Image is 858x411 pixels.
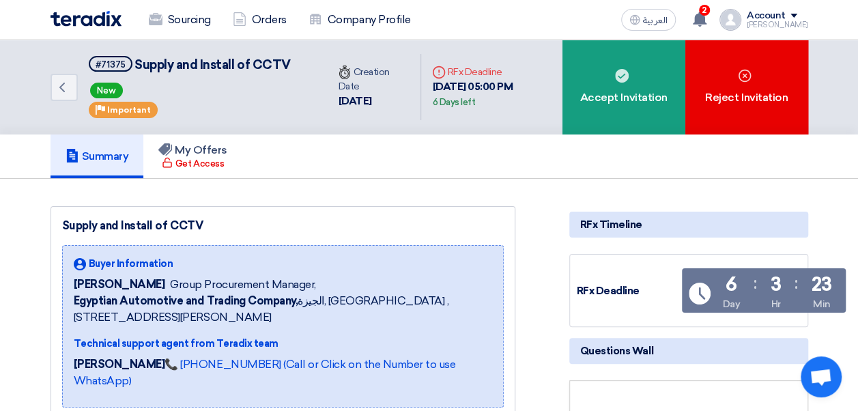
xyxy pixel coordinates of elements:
div: [DATE] [338,94,410,109]
span: العربية [643,16,668,25]
span: 2 [699,5,710,16]
span: Buyer Information [89,257,173,271]
div: #71375 [96,60,126,69]
span: Important [107,105,151,115]
div: Hr [771,297,780,311]
span: الجيزة, [GEOGRAPHIC_DATA] ,[STREET_ADDRESS][PERSON_NAME] [74,293,492,326]
div: Get Access [162,157,224,171]
div: 6 [726,275,737,294]
a: My Offers Get Access [143,134,242,178]
div: RFx Deadline [577,283,679,299]
div: Open chat [801,356,842,397]
div: Creation Date [338,65,410,94]
div: RFx Timeline [569,212,808,238]
button: العربية [621,9,676,31]
div: Technical support agent from Teradix team [74,337,492,351]
strong: [PERSON_NAME] [74,358,165,371]
h5: Summary [66,150,129,163]
div: 23 [811,275,831,294]
div: Day [722,297,740,311]
div: : [795,271,798,296]
img: Teradix logo [51,11,121,27]
h5: Supply and Install of CCTV [89,56,291,73]
a: Company Profile [298,5,422,35]
span: [PERSON_NAME] [74,277,165,293]
span: Questions Wall [580,343,653,358]
div: : [754,271,757,296]
span: Group Procurement Manager, [170,277,316,293]
a: Orders [222,5,298,35]
img: profile_test.png [719,9,741,31]
div: Supply and Install of CCTV [62,218,504,234]
span: Supply and Install of CCTV [134,57,291,72]
div: Min [813,297,831,311]
div: RFx Deadline [432,65,551,79]
a: Summary [51,134,144,178]
div: 6 Days left [432,96,475,109]
b: Egyptian Automotive and Trading Company, [74,294,298,307]
div: [PERSON_NAME] [747,21,808,29]
a: 📞 [PHONE_NUMBER] (Call or Click on the Number to use WhatsApp) [74,358,456,387]
div: Accept Invitation [562,40,685,134]
a: Sourcing [138,5,222,35]
div: Reject Invitation [685,40,808,134]
span: New [90,83,123,98]
div: 3 [770,275,781,294]
div: [DATE] 05:00 PM [432,79,551,110]
div: Account [747,10,786,22]
h5: My Offers [158,143,227,157]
